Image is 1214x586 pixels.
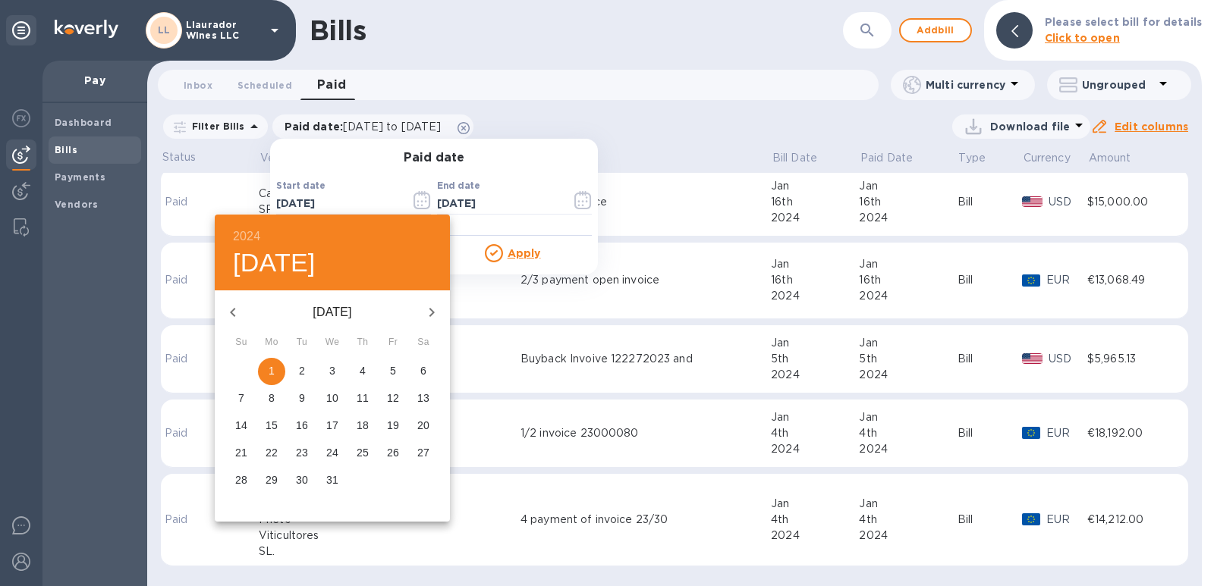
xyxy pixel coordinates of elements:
[266,472,278,487] p: 29
[296,472,308,487] p: 30
[251,303,414,321] p: [DATE]
[319,440,346,467] button: 24
[269,390,275,406] p: 8
[349,358,376,385] button: 4
[319,467,346,494] button: 31
[417,445,429,460] p: 27
[235,472,247,487] p: 28
[235,445,247,460] p: 21
[410,358,437,385] button: 6
[258,358,285,385] button: 1
[228,467,255,494] button: 28
[233,226,260,247] button: 2024
[299,390,305,406] p: 9
[410,412,437,440] button: 20
[329,363,335,378] p: 3
[420,363,426,378] p: 6
[349,385,376,412] button: 11
[288,385,316,412] button: 9
[233,247,316,279] button: [DATE]
[349,440,376,467] button: 25
[258,385,285,412] button: 8
[357,445,369,460] p: 25
[258,335,285,350] span: Mo
[326,472,338,487] p: 31
[410,335,437,350] span: Sa
[238,390,244,406] p: 7
[387,418,399,433] p: 19
[417,390,429,406] p: 13
[349,412,376,440] button: 18
[360,363,366,378] p: 4
[319,358,346,385] button: 3
[296,445,308,460] p: 23
[379,412,407,440] button: 19
[410,385,437,412] button: 13
[258,440,285,467] button: 22
[410,440,437,467] button: 27
[326,418,338,433] p: 17
[379,385,407,412] button: 12
[288,467,316,494] button: 30
[296,418,308,433] p: 16
[387,445,399,460] p: 26
[228,440,255,467] button: 21
[288,335,316,350] span: Tu
[258,412,285,440] button: 15
[235,418,247,433] p: 14
[299,363,305,378] p: 2
[357,390,369,406] p: 11
[319,335,346,350] span: We
[319,385,346,412] button: 10
[349,335,376,350] span: Th
[228,412,255,440] button: 14
[288,412,316,440] button: 16
[379,440,407,467] button: 26
[357,418,369,433] p: 18
[326,390,338,406] p: 10
[258,467,285,494] button: 29
[228,385,255,412] button: 7
[379,335,407,350] span: Fr
[387,390,399,406] p: 12
[288,358,316,385] button: 2
[266,418,278,433] p: 15
[288,440,316,467] button: 23
[228,335,255,350] span: Su
[266,445,278,460] p: 22
[326,445,338,460] p: 24
[417,418,429,433] p: 20
[319,412,346,440] button: 17
[379,358,407,385] button: 5
[269,363,275,378] p: 1
[390,363,396,378] p: 5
